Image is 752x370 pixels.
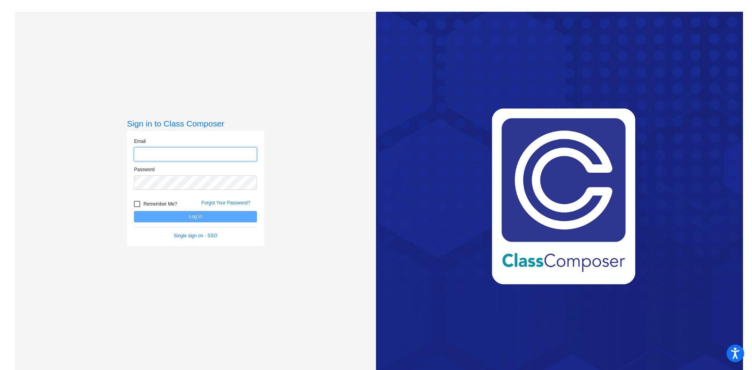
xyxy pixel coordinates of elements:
a: Single sign on - SSO [174,233,217,238]
a: Forgot Your Password? [201,200,250,206]
h3: Sign in to Class Composer [127,119,264,128]
button: Log In [134,211,257,222]
span: Remember Me? [143,199,177,209]
label: Password [134,166,155,173]
label: Email [134,138,146,145]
